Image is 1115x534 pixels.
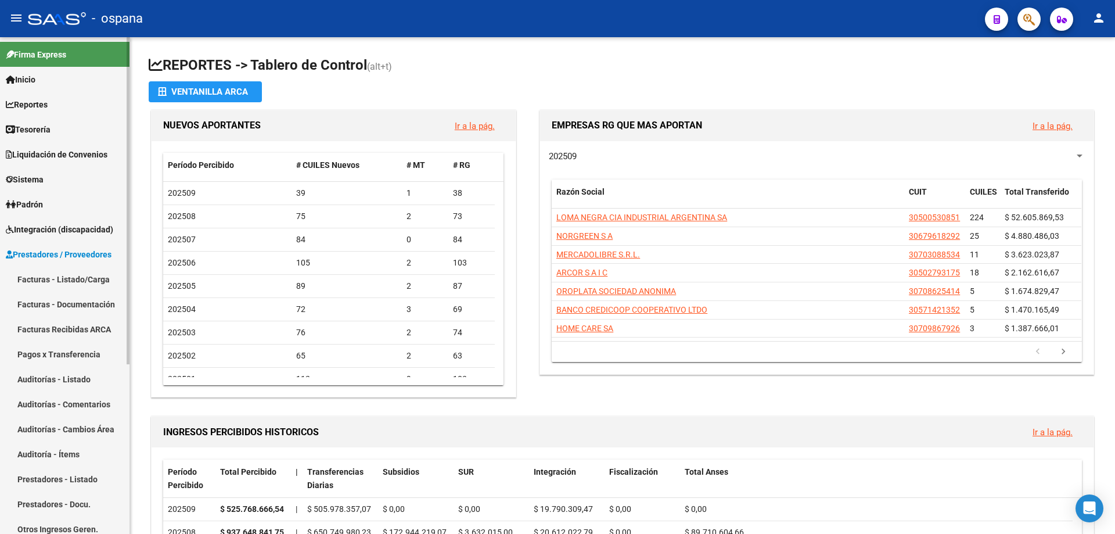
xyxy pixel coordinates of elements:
[454,460,529,498] datatable-header-cell: SUR
[1033,427,1073,438] a: Ir a la pág.
[453,349,490,363] div: 63
[909,213,960,222] span: 30500530851
[970,324,974,333] span: 3
[455,121,495,131] a: Ir a la pág.
[1052,346,1074,359] a: go to next page
[458,467,474,476] span: SUR
[448,153,495,178] datatable-header-cell: # RG
[163,427,319,438] span: INGRESOS PERCIBIDOS HISTORICOS
[307,504,371,514] span: $ 505.978.357,07
[1005,250,1059,259] span: $ 3.623.023,87
[215,460,291,498] datatable-header-cell: Total Percibido
[453,210,490,223] div: 73
[549,151,577,162] span: 202509
[970,250,979,259] span: 11
[407,233,444,246] div: 0
[453,279,490,293] div: 87
[168,328,196,337] span: 202503
[1005,324,1059,333] span: $ 1.387.666,01
[168,467,203,490] span: Período Percibido
[1000,180,1081,218] datatable-header-cell: Total Transferido
[168,258,196,267] span: 202506
[296,349,398,363] div: 65
[168,351,196,360] span: 202502
[168,304,196,314] span: 202504
[303,460,378,498] datatable-header-cell: Transferencias Diarias
[556,324,613,333] span: HOME CARE SA
[1005,231,1059,241] span: $ 4.880.486,03
[445,115,504,137] button: Ir a la pág.
[168,374,196,384] span: 202501
[556,187,605,196] span: Razón Social
[367,61,392,72] span: (alt+t)
[1023,115,1082,137] button: Ir a la pág.
[1005,187,1069,196] span: Total Transferido
[453,372,490,386] div: 103
[383,467,419,476] span: Subsidios
[6,48,66,61] span: Firma Express
[685,504,707,514] span: $ 0,00
[378,460,454,498] datatable-header-cell: Subsidios
[296,326,398,339] div: 76
[552,180,904,218] datatable-header-cell: Razón Social
[296,160,359,170] span: # CUILES Nuevos
[1092,11,1106,25] mat-icon: person
[453,326,490,339] div: 74
[534,467,576,476] span: Integración
[453,160,470,170] span: # RG
[909,286,960,296] span: 30708625414
[407,279,444,293] div: 2
[1005,213,1064,222] span: $ 52.605.869,53
[168,235,196,244] span: 202507
[909,231,960,241] span: 30679618292
[296,279,398,293] div: 89
[970,231,979,241] span: 25
[383,504,405,514] span: $ 0,00
[1033,121,1073,131] a: Ir a la pág.
[163,460,215,498] datatable-header-cell: Período Percibido
[296,233,398,246] div: 84
[6,73,35,86] span: Inicio
[680,460,1073,498] datatable-header-cell: Total Anses
[296,504,297,514] span: |
[909,250,960,259] span: 30703088534
[163,120,261,131] span: NUEVOS APORTANTES
[9,11,23,25] mat-icon: menu
[556,213,727,222] span: LOMA NEGRA CIA INDUSTRIAL ARGENTINA SA
[534,504,593,514] span: $ 19.790.309,47
[407,372,444,386] div: 9
[168,188,196,198] span: 202509
[6,248,111,261] span: Prestadores / Proveedores
[1023,421,1082,443] button: Ir a la pág.
[407,210,444,223] div: 2
[453,303,490,316] div: 69
[168,160,234,170] span: Período Percibido
[458,504,480,514] span: $ 0,00
[407,187,444,200] div: 1
[1005,305,1059,314] span: $ 1.470.165,49
[970,305,974,314] span: 5
[965,180,1000,218] datatable-header-cell: CUILES
[556,286,676,296] span: OROPLATA SOCIEDAD ANONIMA
[296,187,398,200] div: 39
[909,305,960,314] span: 30571421352
[6,123,51,136] span: Tesorería
[168,281,196,291] span: 202505
[307,467,364,490] span: Transferencias Diarias
[6,198,43,211] span: Padrón
[168,503,211,516] div: 202509
[6,98,48,111] span: Reportes
[407,326,444,339] div: 2
[6,223,113,236] span: Integración (discapacidad)
[909,324,960,333] span: 30709867926
[220,467,276,476] span: Total Percibido
[909,268,960,277] span: 30502793175
[291,460,303,498] datatable-header-cell: |
[556,231,613,241] span: NORGREEN S A
[1076,494,1103,522] div: Open Intercom Messenger
[970,187,997,196] span: CUILES
[163,153,292,178] datatable-header-cell: Período Percibido
[453,233,490,246] div: 84
[556,268,607,277] span: ARCOR S A I C
[407,256,444,270] div: 2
